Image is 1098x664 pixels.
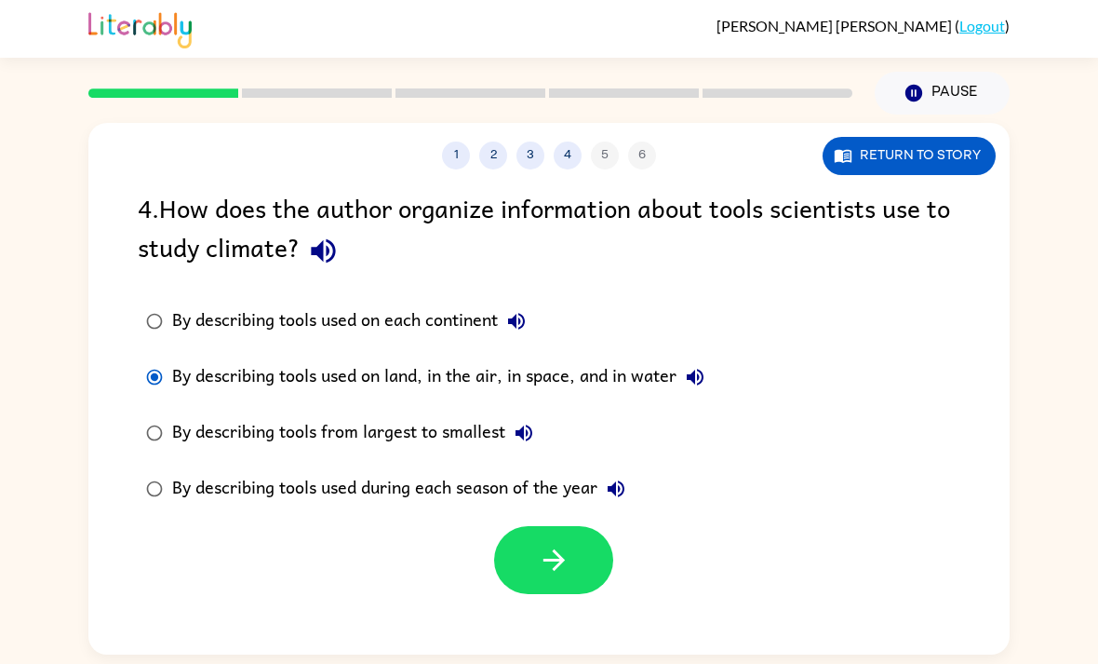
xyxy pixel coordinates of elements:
div: By describing tools used during each season of the year [172,470,635,508]
div: ( ) [716,17,1010,34]
button: By describing tools used on each continent [498,303,535,340]
button: 3 [516,142,544,169]
button: By describing tools used during each season of the year [597,470,635,508]
button: Return to story [823,137,996,175]
div: By describing tools used on land, in the air, in space, and in water [172,359,714,396]
div: By describing tools used on each continent [172,303,535,340]
button: 1 [442,142,470,169]
div: 4 . How does the author organize information about tools scientists use to study climate? [138,188,960,275]
span: [PERSON_NAME] [PERSON_NAME] [716,17,955,34]
button: By describing tools from largest to smallest [505,414,542,452]
button: Pause [875,72,1010,115]
div: By describing tools from largest to smallest [172,414,542,452]
img: Literably [88,7,192,48]
button: 2 [479,142,507,169]
button: By describing tools used on land, in the air, in space, and in water [676,359,714,396]
a: Logout [959,17,1005,34]
button: 4 [554,142,582,169]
